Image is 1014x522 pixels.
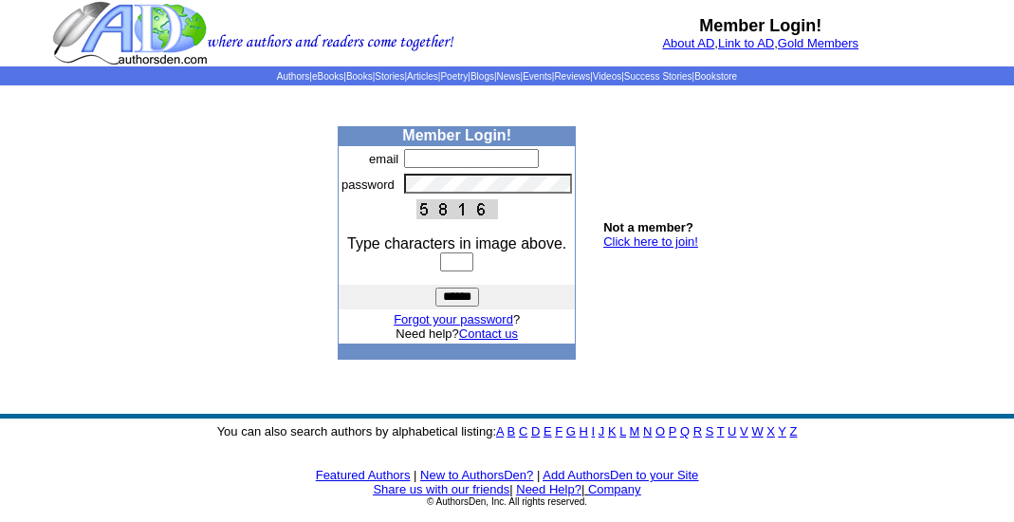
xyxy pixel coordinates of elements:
[416,199,498,219] img: This Is CAPTCHA Image
[789,424,797,438] a: Z
[608,424,617,438] a: K
[537,468,540,482] font: |
[519,424,527,438] a: C
[662,36,714,50] a: About AD
[555,424,562,438] a: F
[277,71,309,82] a: Authors
[516,482,581,496] a: Need Help?
[217,424,798,438] font: You can also search authors by alphabetical listing:
[523,71,552,82] a: Events
[396,326,518,341] font: Need help?
[470,71,494,82] a: Blogs
[662,36,858,50] font: , ,
[414,468,416,482] font: |
[717,424,725,438] a: T
[740,424,748,438] a: V
[718,36,774,50] a: Link to AD
[394,312,513,326] a: Forgot your password
[624,71,692,82] a: Success Stories
[427,496,587,507] font: © AuthorsDen, Inc. All rights reserved.
[680,424,690,438] a: Q
[312,71,343,82] a: eBooks
[751,424,763,438] a: W
[694,71,737,82] a: Bookstore
[531,424,540,438] a: D
[496,424,504,438] a: A
[728,424,736,438] a: U
[766,424,775,438] a: X
[643,424,652,438] a: N
[277,71,737,82] span: | | | | | | | | | | | |
[603,220,693,234] b: Not a member?
[603,234,698,249] a: Click here to join!
[778,36,858,50] a: Gold Members
[543,468,698,482] a: Add AuthorsDen to your Site
[778,424,785,438] a: Y
[316,468,411,482] a: Featured Authors
[554,71,590,82] a: Reviews
[373,482,509,496] a: Share us with our friends
[581,482,641,496] font: |
[402,127,511,143] b: Member Login!
[375,71,404,82] a: Stories
[588,482,641,496] a: Company
[459,326,518,341] a: Contact us
[580,424,588,438] a: H
[509,482,512,496] font: |
[630,424,640,438] a: M
[407,71,438,82] a: Articles
[593,71,621,82] a: Videos
[693,424,702,438] a: R
[347,235,566,252] font: Type characters in image above.
[619,424,626,438] a: L
[369,152,398,166] font: email
[655,424,665,438] a: O
[544,424,552,438] a: E
[420,468,533,482] a: New to AuthorsDen?
[507,424,516,438] a: B
[599,424,605,438] a: J
[341,177,395,192] font: password
[394,312,520,326] font: ?
[440,71,468,82] a: Poetry
[706,424,714,438] a: S
[699,16,821,35] b: Member Login!
[497,71,521,82] a: News
[592,424,596,438] a: I
[346,71,373,82] a: Books
[669,424,676,438] a: P
[566,424,576,438] a: G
